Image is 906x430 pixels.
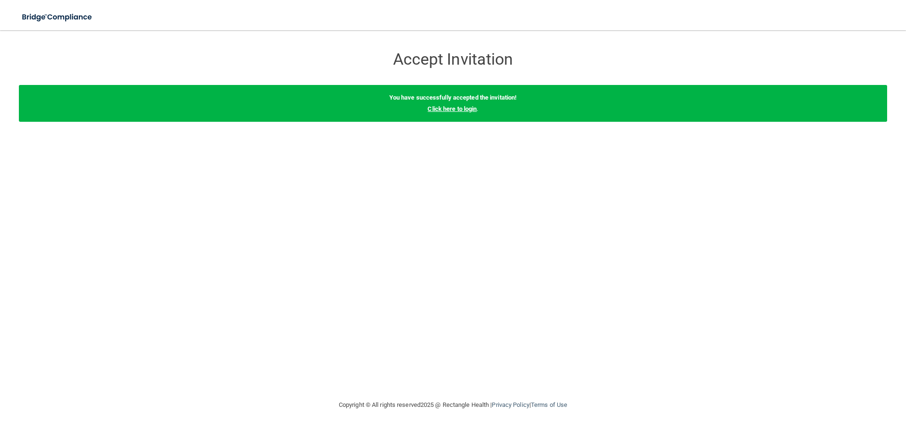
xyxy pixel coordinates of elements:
[389,94,517,101] b: You have successfully accepted the invitation!
[428,105,477,112] a: Click here to login
[281,51,625,68] h3: Accept Invitation
[492,401,529,408] a: Privacy Policy
[19,85,887,122] div: .
[531,401,567,408] a: Terms of Use
[14,8,101,27] img: bridge_compliance_login_screen.278c3ca4.svg
[281,390,625,420] div: Copyright © All rights reserved 2025 @ Rectangle Health | |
